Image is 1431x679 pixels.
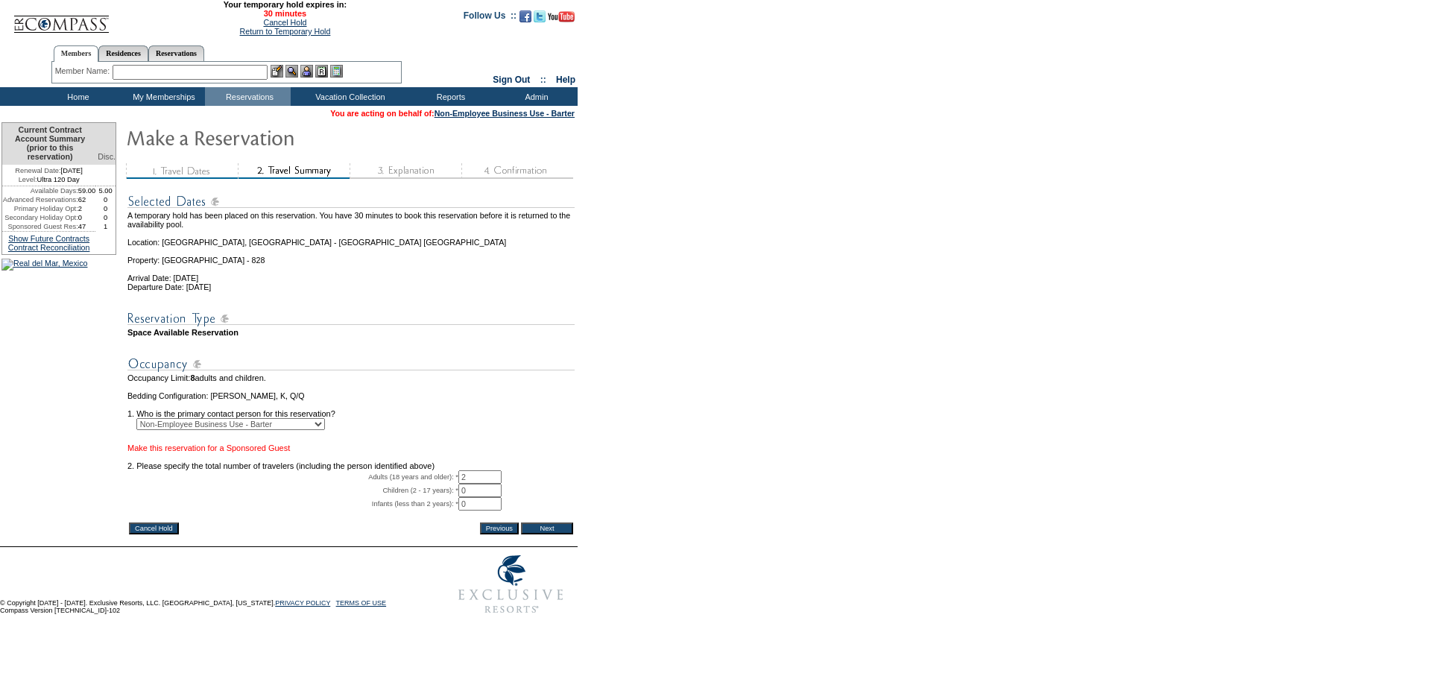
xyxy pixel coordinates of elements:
td: 0 [78,213,96,222]
td: 2. Please specify the total number of travelers (including the person identified above) [127,461,575,470]
td: My Memberships [119,87,205,106]
td: 62 [78,195,96,204]
input: Cancel Hold [129,522,179,534]
a: Help [556,75,575,85]
span: You are acting on behalf of: [330,109,575,118]
a: Members [54,45,99,62]
td: Reservations [205,87,291,106]
img: b_calculator.gif [330,65,343,78]
span: :: [540,75,546,85]
td: [DATE] [2,165,95,175]
a: Show Future Contracts [8,234,89,243]
a: Cancel Hold [263,18,306,27]
td: 2 [78,204,96,213]
td: 1 [95,222,116,231]
a: Subscribe to our YouTube Channel [548,15,575,24]
img: Reservations [315,65,328,78]
td: 47 [78,222,96,231]
td: Vacation Collection [291,87,406,106]
span: 8 [190,373,195,382]
td: Property: [GEOGRAPHIC_DATA] - 828 [127,247,575,265]
img: subTtlSelectedDates.gif [127,192,575,211]
img: Real del Mar, Mexico [1,259,88,271]
img: step1_state3.gif [126,163,238,179]
td: 0 [95,204,116,213]
td: 0 [95,213,116,222]
span: 30 minutes [117,9,452,18]
td: Occupancy Limit: adults and children. [127,373,575,382]
img: Impersonate [300,65,313,78]
input: Previous [480,522,519,534]
img: Follow us on Twitter [534,10,546,22]
a: PRIVACY POLICY [275,599,330,607]
input: Next [521,522,573,534]
td: Admin [492,87,578,106]
a: Reservations [148,45,204,61]
td: Reports [406,87,492,106]
td: Adults (18 years and older): * [127,470,458,484]
img: Compass Home [13,3,110,34]
div: Member Name: [55,65,113,78]
img: step4_state1.gif [461,163,573,179]
td: Home [34,87,119,106]
a: Residences [98,45,148,61]
img: subTtlOccupancy.gif [127,355,575,373]
a: Follow us on Twitter [534,15,546,24]
td: Sponsored Guest Res: [2,222,78,231]
td: Children (2 - 17 years): * [127,484,458,497]
img: Subscribe to our YouTube Channel [548,11,575,22]
img: Exclusive Resorts [444,547,578,622]
td: Space Available Reservation [127,328,575,337]
td: Location: [GEOGRAPHIC_DATA], [GEOGRAPHIC_DATA] - [GEOGRAPHIC_DATA] [GEOGRAPHIC_DATA] [127,229,575,247]
img: b_edit.gif [271,65,283,78]
td: Departure Date: [DATE] [127,282,575,291]
td: Primary Holiday Opt: [2,204,78,213]
a: Return to Temporary Hold [240,27,331,36]
img: step3_state1.gif [350,163,461,179]
a: Become our fan on Facebook [519,15,531,24]
img: subTtlResType.gif [127,309,575,328]
a: Sign Out [493,75,530,85]
img: step2_state2.gif [238,163,350,179]
span: Renewal Date: [15,166,60,175]
td: Follow Us :: [464,9,517,27]
img: Make Reservation [126,122,424,152]
a: Make this reservation for a Sponsored Guest [127,443,290,452]
td: 5.00 [95,186,116,195]
td: Available Days: [2,186,78,195]
a: Contract Reconciliation [8,243,90,252]
span: Disc. [98,152,116,161]
td: Arrival Date: [DATE] [127,265,575,282]
span: Level: [19,175,37,184]
td: Infants (less than 2 years): * [127,497,458,511]
td: Ultra 120 Day [2,175,95,186]
td: Advanced Reservations: [2,195,78,204]
td: Secondary Holiday Opt: [2,213,78,222]
img: Become our fan on Facebook [519,10,531,22]
td: 1. Who is the primary contact person for this reservation? [127,400,575,418]
td: A temporary hold has been placed on this reservation. You have 30 minutes to book this reservatio... [127,211,575,229]
td: 59.00 [78,186,96,195]
td: Bedding Configuration: [PERSON_NAME], K, Q/Q [127,391,575,400]
a: Non-Employee Business Use - Barter [435,109,575,118]
img: View [285,65,298,78]
td: Current Contract Account Summary (prior to this reservation) [2,123,95,165]
a: TERMS OF USE [336,599,387,607]
td: 0 [95,195,116,204]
